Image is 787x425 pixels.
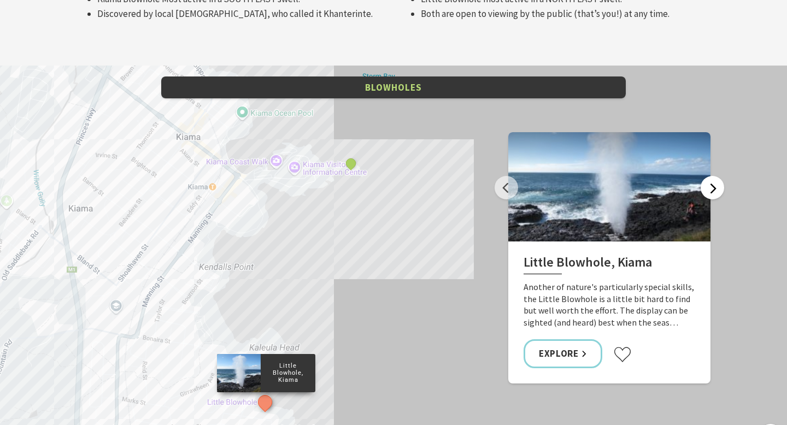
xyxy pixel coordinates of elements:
button: Blowholes [161,76,626,99]
button: See detail about Kiama Blowhole [344,157,358,171]
button: Previous [495,176,518,199]
p: Little Blowhole, Kiama [261,361,315,386]
button: See detail about Little Blowhole, Kiama [255,392,275,412]
li: Both are open to viewing by the public (that’s you!) at any time. [421,7,712,21]
a: Explore [524,339,602,368]
li: Discovered by local [DEMOGRAPHIC_DATA], who called it Khanterinte. [97,7,388,21]
h2: Little Blowhole, Kiama [524,255,695,274]
button: Next [701,176,724,199]
button: Click to favourite Little Blowhole, Kiama [613,346,632,363]
p: Another of nature's particularly special skills, the Little Blowhole is a little bit hard to find... [524,281,695,328]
